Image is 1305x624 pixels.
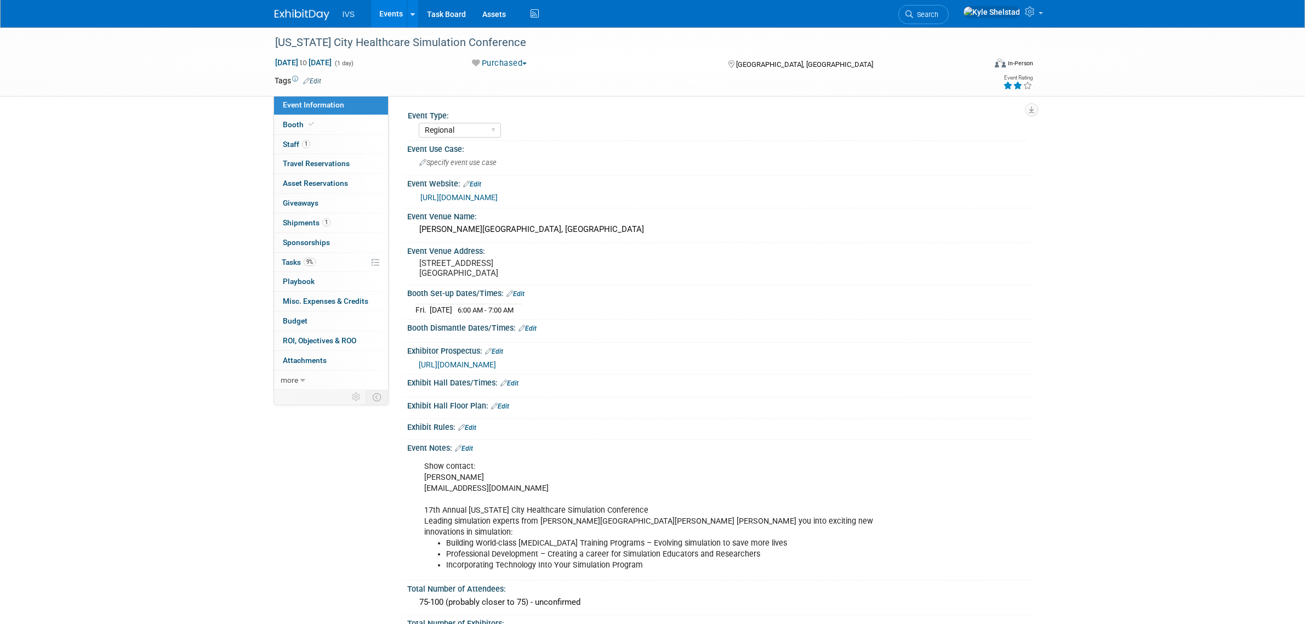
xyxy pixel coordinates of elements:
div: [PERSON_NAME][GEOGRAPHIC_DATA], [GEOGRAPHIC_DATA] [415,221,1023,238]
div: Booth Dismantle Dates/Times: [407,320,1031,334]
span: to [298,58,309,67]
a: Playbook [274,272,388,291]
div: Exhibit Rules: [407,419,1031,433]
span: Tasks [282,258,316,266]
a: Edit [463,180,481,188]
a: Edit [458,424,476,432]
span: Shipments [283,218,330,227]
td: Toggle Event Tabs [366,390,388,404]
a: Edit [485,348,503,355]
a: Edit [303,77,321,85]
div: Event Notes: [407,440,1031,454]
div: Total Number of Attendees: [407,581,1031,594]
div: Exhibitor Prospectus: [407,343,1031,357]
pre: [STREET_ADDRESS] [GEOGRAPHIC_DATA] [419,258,655,278]
span: 1 [302,140,310,148]
a: Sponsorships [274,233,388,252]
div: [US_STATE] City Healthcare Simulation Conference [271,33,969,53]
span: Asset Reservations [283,179,348,188]
li: Building World-class [MEDICAL_DATA] Training Programs – Evolving simulation to save more lives [446,538,904,549]
span: Staff [283,140,310,149]
span: 6:00 AM - 7:00 AM [458,306,514,314]
a: Giveaways [274,194,388,213]
div: In-Person [1007,59,1033,67]
a: Edit [500,379,518,387]
span: Booth [283,120,316,129]
img: ExhibitDay [275,9,329,20]
td: Personalize Event Tab Strip [347,390,366,404]
span: Travel Reservations [283,159,350,168]
span: 9% [304,258,316,266]
button: Purchased [468,58,531,69]
a: more [274,371,388,390]
img: Format-Inperson.png [995,59,1006,67]
span: Playbook [283,277,315,286]
span: Specify event use case [419,158,497,167]
span: Budget [283,316,307,325]
a: ROI, Objectives & ROO [274,331,388,350]
div: Event Rating [1003,75,1033,81]
a: Edit [518,325,537,332]
div: Booth Set-up Dates/Times: [407,285,1031,299]
div: Event Format [921,57,1034,73]
a: Search [898,5,949,24]
span: Attachments [283,356,327,365]
td: Fri. [415,304,430,315]
span: Misc. Expenses & Credits [283,297,368,305]
div: Show contact: [PERSON_NAME] [EMAIL_ADDRESS][DOMAIN_NAME] 17th Annual [US_STATE] City Healthcare S... [417,456,910,577]
span: [GEOGRAPHIC_DATA], [GEOGRAPHIC_DATA] [736,60,873,69]
span: Search [913,10,938,19]
a: Attachments [274,351,388,370]
span: more [281,376,298,384]
span: ROI, Objectives & ROO [283,336,356,345]
div: Event Venue Name: [407,208,1031,222]
a: Misc. Expenses & Credits [274,292,388,311]
span: Giveaways [283,198,318,207]
div: Event Venue Address: [407,243,1031,257]
a: Edit [491,402,509,410]
span: Event Information [283,100,344,109]
a: Staff1 [274,135,388,154]
a: Edit [455,445,473,452]
div: 75-100 (probably closer to 75) - unconfirmed [415,594,1023,611]
span: [DATE] [DATE] [275,58,332,67]
div: Event Website: [407,175,1031,190]
a: Edit [506,290,525,298]
span: Sponsorships [283,238,330,247]
td: Tags [275,75,321,86]
a: Shipments1 [274,213,388,232]
span: 1 [322,218,330,226]
a: Travel Reservations [274,154,388,173]
a: [URL][DOMAIN_NAME] [420,193,498,202]
div: Exhibit Hall Dates/Times: [407,375,1031,389]
img: Kyle Shelstad [963,6,1021,18]
span: IVS [343,10,355,19]
div: Event Use Case: [407,141,1031,155]
i: Booth reservation complete [309,121,314,127]
span: (1 day) [334,60,354,67]
a: Tasks9% [274,253,388,272]
li: Incorporating Technology Into Your Simulation Program [446,560,904,571]
a: [URL][DOMAIN_NAME] [419,360,496,369]
a: Asset Reservations [274,174,388,193]
a: Budget [274,311,388,331]
a: Booth [274,115,388,134]
a: Event Information [274,95,388,115]
div: Event Type: [408,107,1026,121]
td: [DATE] [430,304,452,315]
li: Professional Development – Creating a career for Simulation Educators and Researchers [446,549,904,560]
div: Exhibit Hall Floor Plan: [407,398,1031,412]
